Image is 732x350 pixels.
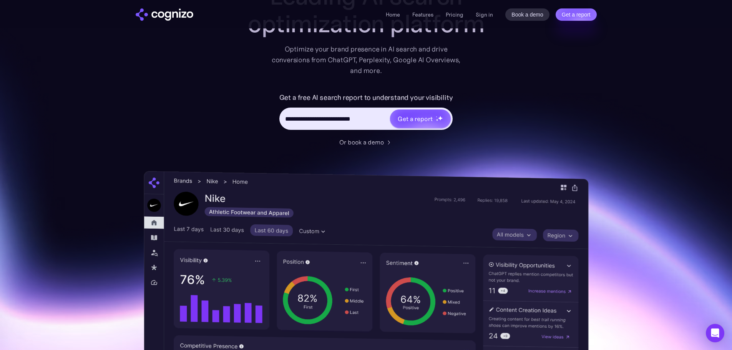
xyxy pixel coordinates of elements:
[339,138,384,147] div: Or book a demo
[556,8,597,21] a: Get a report
[706,324,724,342] div: Open Intercom Messenger
[436,116,437,117] img: star
[136,8,193,21] img: cognizo logo
[339,138,393,147] a: Or book a demo
[505,8,549,21] a: Book a demo
[279,91,453,134] form: Hero URL Input Form
[412,11,433,18] a: Features
[272,44,461,76] div: Optimize your brand presence in AI search and drive conversions from ChatGPT, Perplexity, Google ...
[446,11,463,18] a: Pricing
[279,91,453,104] label: Get a free AI search report to understand your visibility
[398,114,432,123] div: Get a report
[136,8,193,21] a: home
[436,119,438,121] img: star
[389,109,451,129] a: Get a reportstarstarstar
[386,11,400,18] a: Home
[476,10,493,19] a: Sign in
[438,116,443,121] img: star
